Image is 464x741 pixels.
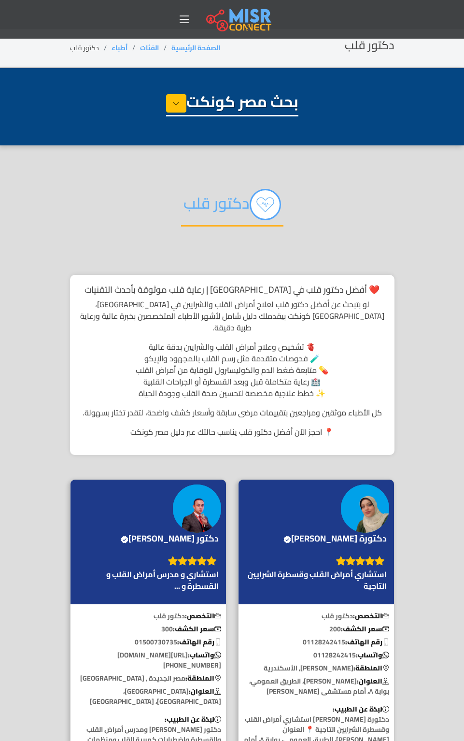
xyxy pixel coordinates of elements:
p: 01128242415 [239,650,394,660]
p: دكتور قلب [70,611,226,621]
b: رقم الهاتف: [345,636,389,648]
a: استشاري أمراض القلب وقسطرة الشرايين التاجية [243,569,389,592]
svg: Verified account [121,536,128,543]
p: [PERSON_NAME]، الطريق العمومي، بوابة ٨، أمام مستشفى [PERSON_NAME] [239,676,394,697]
h2: دكتور قلب [181,189,283,227]
p: 300 [70,624,226,634]
a: دكتورة [PERSON_NAME] [283,531,389,546]
img: دكتور محمد صالح [173,484,221,533]
b: واتساب: [356,649,389,661]
b: نبذة عن الطبيب: [165,713,221,726]
h1: بحث مصر كونكت [166,92,298,116]
h1: ❤️ أفضل دكتور قلب في [GEOGRAPHIC_DATA] | رعاية قلب موثوقة بأحدث التقنيات [80,285,385,295]
li: 💊 متابعة ضغط الدم والكوليسترول للوقاية من أمراض القلب [80,364,385,376]
p: 01128242415 [239,637,394,647]
img: main.misr_connect [206,7,271,31]
a: الصفحة الرئيسية [171,42,220,54]
p: [URL][DOMAIN_NAME][PHONE_NUMBER] [70,650,226,670]
h4: دكتورة [PERSON_NAME] [283,533,387,544]
p: لو بتبحث عن أفضل دكتور قلب لعلاج أمراض القلب والشرايين في [GEOGRAPHIC_DATA]، [GEOGRAPHIC_DATA] كو... [80,299,385,333]
p: مصر الجديدة , [GEOGRAPHIC_DATA] [70,673,226,684]
img: kQgAgBbLbYzX17DbAKQs.png [250,189,281,220]
p: دكتور قلب [239,611,394,621]
li: دكتور قلب [70,43,112,53]
b: واتساب: [188,649,221,661]
b: المنطقة: [353,662,389,674]
h2: دكتور قلب [345,39,394,53]
b: التخصص: [353,610,389,622]
h4: دكتور [PERSON_NAME] [121,533,219,544]
b: نبذة عن الطبيب: [333,703,389,715]
b: رقم الهاتف: [177,636,221,648]
img: دكتورة سمر السيد مدني [341,484,389,533]
b: سعر الكشف: [173,623,221,635]
a: استشاري و مدرس أمراض القلب و القسطرة و ... [75,569,221,592]
li: 🏥 رعاية متكاملة قبل وبعد القسطرة أو الجراحات القلبية [80,376,385,387]
a: أطباء [112,42,127,54]
b: العنوان: [189,685,221,698]
b: التخصص: [185,610,221,622]
p: 📍 احجز الآن أفضل دكتور قلب يناسب حالتك عبر دليل مصر كونكت [80,426,385,438]
li: 🫀 تشخيص وعلاج أمراض القلب والشرايين بدقة عالية [80,341,385,353]
b: سعر الكشف: [341,623,389,635]
b: العنوان: [357,675,389,687]
p: 01500730735 [70,637,226,647]
li: 🧪 فحوصات متقدمة مثل رسم القلب بالمجهود والإيكو [80,353,385,364]
b: المنطقة: [185,672,221,684]
p: 200 [239,624,394,634]
p: [PERSON_NAME], الأسكندرية [239,663,394,673]
p: [GEOGRAPHIC_DATA]، [GEOGRAPHIC_DATA]، [GEOGRAPHIC_DATA] [70,686,226,707]
li: ✨ خطط علاجية مخصصة لتحسين صحة القلب وجودة الحياة [80,387,385,399]
a: الفئات [140,42,159,54]
a: دكتور [PERSON_NAME] [121,531,221,546]
p: كل الأطباء موثقين ومراجعين بتقييمات مرضى سابقة وأسعار كشف واضحة، لتقدر تختار بسهولة. [80,407,385,418]
svg: Verified account [283,536,291,543]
